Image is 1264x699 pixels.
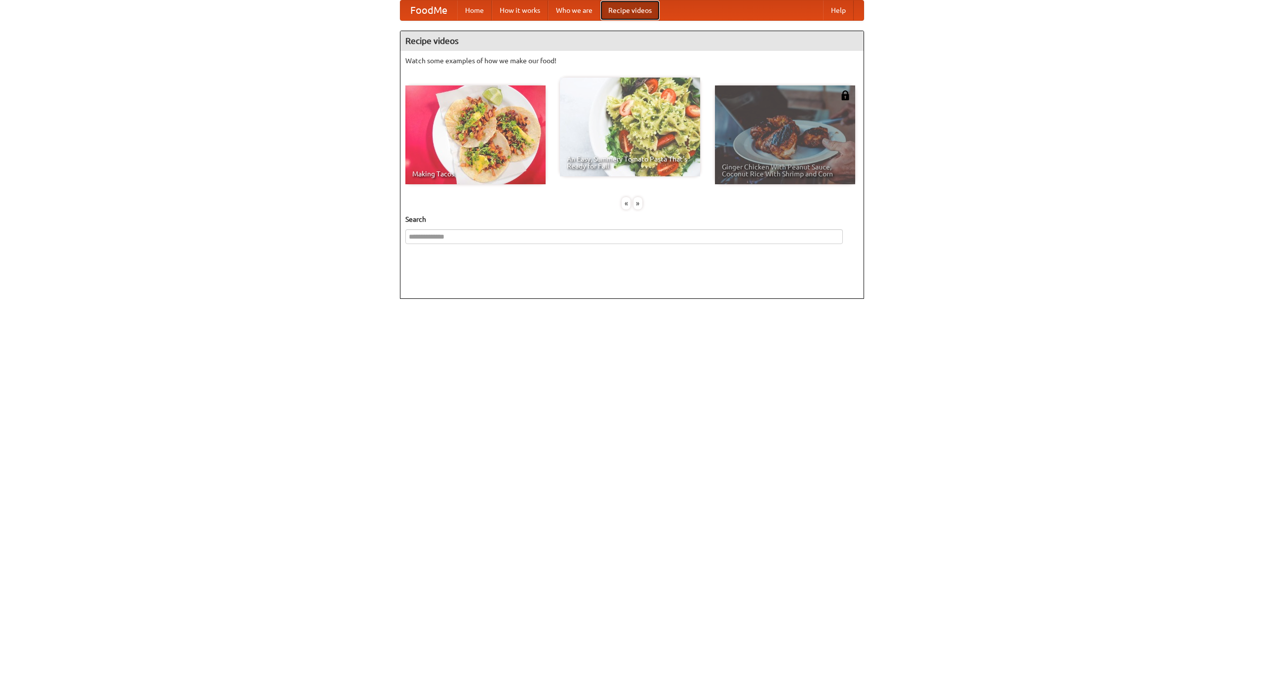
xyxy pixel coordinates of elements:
div: « [622,197,631,209]
span: An Easy, Summery Tomato Pasta That's Ready for Fall [567,156,693,169]
a: FoodMe [400,0,457,20]
img: 483408.png [840,90,850,100]
h5: Search [405,214,859,224]
a: Help [823,0,854,20]
p: Watch some examples of how we make our food! [405,56,859,66]
a: Recipe videos [600,0,660,20]
h4: Recipe videos [400,31,864,51]
div: » [633,197,642,209]
a: An Easy, Summery Tomato Pasta That's Ready for Fall [560,78,700,176]
a: Home [457,0,492,20]
a: How it works [492,0,548,20]
a: Who we are [548,0,600,20]
a: Making Tacos [405,85,546,184]
span: Making Tacos [412,170,539,177]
